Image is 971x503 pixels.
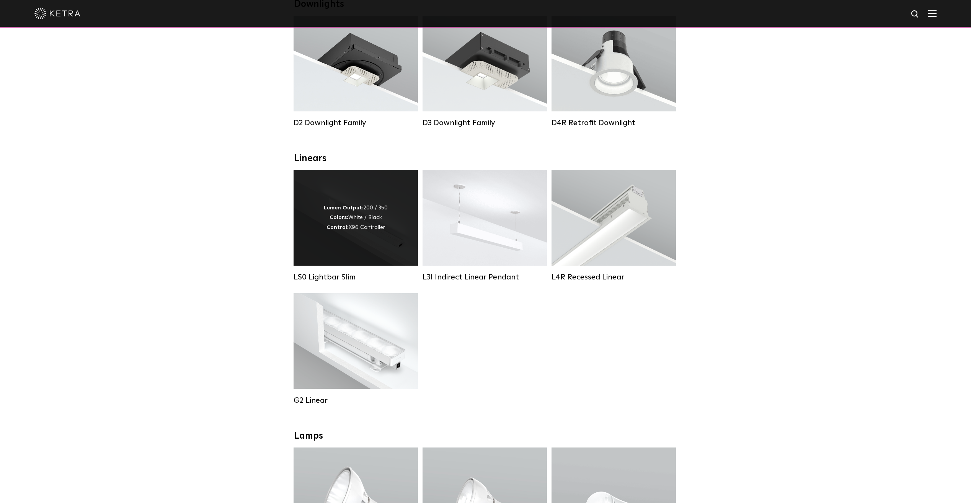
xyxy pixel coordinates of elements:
div: Lamps [294,431,677,442]
a: D3 Downlight Family Lumen Output:700 / 900 / 1100Colors:White / Black / Silver / Bronze / Paintab... [423,16,547,127]
div: D2 Downlight Family [294,118,418,127]
div: LS0 Lightbar Slim [294,273,418,282]
strong: Colors: [330,215,348,220]
strong: Lumen Output: [324,205,364,211]
a: L4R Recessed Linear Lumen Output:400 / 600 / 800 / 1000Colors:White / BlackControl:Lutron Clear C... [552,170,676,282]
a: D2 Downlight Family Lumen Output:1200Colors:White / Black / Gloss Black / Silver / Bronze / Silve... [294,16,418,127]
img: ketra-logo-2019-white [34,8,80,19]
div: G2 Linear [294,396,418,405]
strong: Control: [326,225,349,230]
a: D4R Retrofit Downlight Lumen Output:800Colors:White / BlackBeam Angles:15° / 25° / 40° / 60°Watta... [552,16,676,127]
div: D4R Retrofit Downlight [552,118,676,127]
img: Hamburger%20Nav.svg [928,10,937,17]
a: LS0 Lightbar Slim Lumen Output:200 / 350Colors:White / BlackControl:X96 Controller [294,170,418,282]
div: L3I Indirect Linear Pendant [423,273,547,282]
a: G2 Linear Lumen Output:400 / 700 / 1000Colors:WhiteBeam Angles:Flood / [GEOGRAPHIC_DATA] / Narrow... [294,293,418,405]
img: search icon [911,10,920,19]
div: L4R Recessed Linear [552,273,676,282]
div: 200 / 350 White / Black X96 Controller [324,203,388,232]
div: D3 Downlight Family [423,118,547,127]
a: L3I Indirect Linear Pendant Lumen Output:400 / 600 / 800 / 1000Housing Colors:White / BlackContro... [423,170,547,282]
div: Linears [294,153,677,164]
